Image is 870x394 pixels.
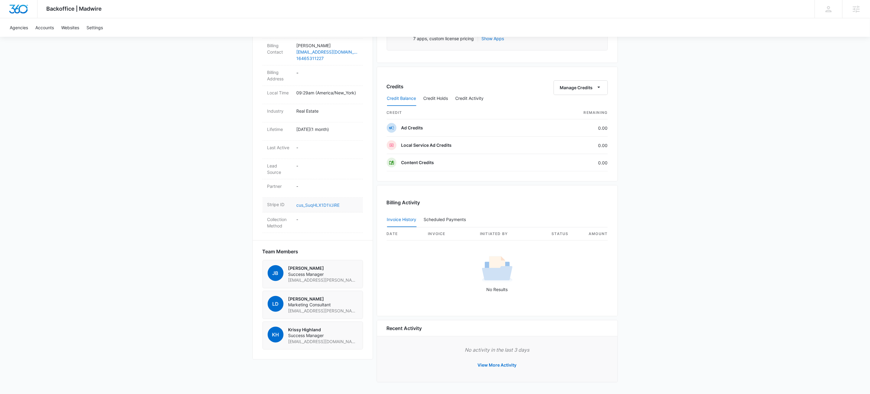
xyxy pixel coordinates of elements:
th: status [547,227,583,241]
div: Scheduled Payments [424,217,469,222]
h3: Credits [387,83,404,90]
span: Success Manager [288,271,358,277]
div: Billing Contact[PERSON_NAME][EMAIL_ADDRESS][DOMAIN_NAME]16465311227 [262,39,363,65]
dt: Lifetime [267,126,292,132]
div: Partner- [262,179,363,198]
th: amount [583,227,608,241]
p: 09:29am ( America/New_York ) [297,90,358,96]
td: 0.00 [543,137,608,154]
span: [EMAIL_ADDRESS][PERSON_NAME][DOMAIN_NAME] [288,308,358,314]
td: 0.00 [543,154,608,171]
h6: Recent Activity [387,325,422,332]
div: Billing Address- [262,65,363,86]
p: - [297,183,358,189]
p: No Results [387,286,608,293]
dt: Collection Method [267,216,292,229]
p: [DATE] ( 1 month ) [297,126,358,132]
div: Stripe IDcus_SuqHLX1D1VJiRE [262,198,363,213]
a: cus_SuqHLX1D1VJiRE [297,202,340,208]
a: Websites [58,18,83,37]
div: Local Time09:29am (America/New_York) [262,86,363,104]
a: Accounts [32,18,58,37]
span: Backoffice | Madwire [47,5,102,12]
span: JB [268,265,284,281]
a: Settings [83,18,107,37]
dt: Billing Address [267,69,292,82]
span: Marketing Consultant [288,302,358,308]
div: Collection Method- [262,213,363,233]
p: Krissy Highland [288,327,358,333]
a: Agencies [6,18,32,37]
button: Invoice History [387,213,417,227]
a: [EMAIL_ADDRESS][DOMAIN_NAME] [297,49,358,55]
th: invoice [423,227,475,241]
span: KH [268,327,284,343]
span: Team Members [262,248,298,255]
dt: Industry [267,108,292,114]
div: IndustryReal Estate [262,104,363,122]
th: credit [387,106,543,119]
dt: Last Active [267,144,292,151]
img: No Results [482,254,512,285]
span: LD [268,296,284,312]
p: Real Estate [297,108,358,114]
button: Credit Activity [456,91,484,106]
button: View More Activity [472,358,523,372]
th: date [387,227,423,241]
dt: Local Time [267,90,292,96]
span: [EMAIL_ADDRESS][DOMAIN_NAME] [288,339,358,345]
th: Initiated By [475,227,547,241]
dd: - [297,69,358,82]
dt: Lead Source [267,163,292,175]
p: [PERSON_NAME] [297,42,358,49]
th: Remaining [543,106,608,119]
a: 16465311227 [297,55,358,62]
button: Credit Holds [424,91,448,106]
dt: Stripe ID [267,201,292,208]
p: Ad Credits [401,125,423,131]
button: Show Apps [482,35,504,42]
p: 7 apps, custom license pricing [414,35,474,42]
dt: Billing Contact [267,42,292,55]
button: Credit Balance [387,91,416,106]
p: [PERSON_NAME] [288,265,358,271]
p: No activity in the last 3 days [387,346,608,354]
td: 0.00 [543,119,608,137]
p: [PERSON_NAME] [288,296,358,302]
button: Manage Credits [554,80,608,95]
h3: Billing Activity [387,199,608,206]
p: - [297,163,358,169]
dt: Partner [267,183,292,189]
div: Lifetime[DATE](1 month) [262,122,363,141]
p: Content Credits [401,160,434,166]
span: [EMAIL_ADDRESS][PERSON_NAME][DOMAIN_NAME] [288,277,358,283]
div: Lead Source- [262,159,363,179]
p: - [297,144,358,151]
p: - [297,216,358,223]
span: Success Manager [288,332,358,339]
div: Last Active- [262,141,363,159]
p: Local Service Ad Credits [401,142,452,148]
